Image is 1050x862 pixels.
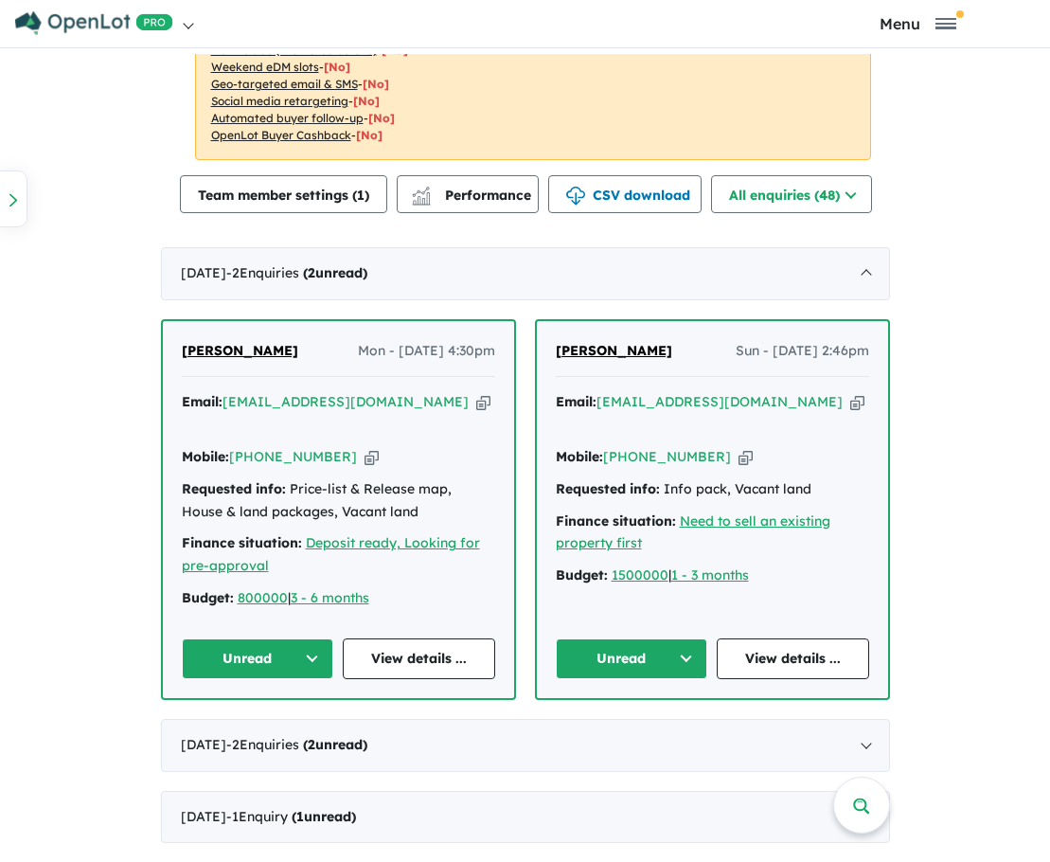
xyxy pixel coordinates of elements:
span: 1 [357,187,365,204]
span: 2 [308,736,315,753]
u: Geo-targeted email & SMS [211,77,358,91]
a: 1 - 3 months [671,566,749,584]
img: line-chart.svg [412,187,429,197]
span: Mon - [DATE] 4:30pm [358,340,495,363]
span: [No] [368,111,395,125]
span: [No] [356,128,383,142]
img: bar-chart.svg [412,192,431,205]
a: 1500000 [612,566,668,584]
button: All enquiries (48) [711,175,872,213]
button: Unread [556,638,708,679]
a: View details ... [343,638,495,679]
div: [DATE] [161,719,890,772]
u: Automated buyer follow-up [211,111,364,125]
span: - 2 Enquir ies [226,264,367,281]
span: [No] [324,60,350,74]
a: Deposit ready, Looking for pre-approval [182,534,480,574]
img: Openlot PRO Logo White [15,11,173,35]
strong: Finance situation: [556,512,676,530]
a: [PHONE_NUMBER] [229,448,357,465]
strong: Finance situation: [182,534,302,551]
button: CSV download [548,175,702,213]
div: | [556,565,869,587]
a: 3 - 6 months [291,589,369,606]
a: [PERSON_NAME] [556,340,672,363]
strong: ( unread) [303,736,367,753]
u: OpenLot Buyer Cashback [211,128,351,142]
strong: Requested info: [556,480,660,497]
strong: Budget: [556,566,608,584]
a: [EMAIL_ADDRESS][DOMAIN_NAME] [222,393,469,410]
button: Unread [182,638,334,679]
span: [No] [353,94,380,108]
span: Performance [415,187,531,204]
button: Performance [397,175,539,213]
strong: ( unread) [292,808,356,825]
a: [PERSON_NAME] [182,340,298,363]
span: [No] [363,77,389,91]
div: Info pack, Vacant land [556,478,869,501]
strong: Mobile: [182,448,229,465]
a: View details ... [717,638,869,679]
button: Copy [739,447,753,467]
a: Need to sell an existing property first [556,512,830,552]
button: Copy [476,392,490,412]
a: [EMAIL_ADDRESS][DOMAIN_NAME] [596,393,843,410]
a: [PHONE_NUMBER] [603,448,731,465]
u: Weekend eDM slots [211,60,319,74]
u: Social media retargeting [211,94,348,108]
a: 800000 [238,589,288,606]
strong: Requested info: [182,480,286,497]
span: 1 [296,808,304,825]
div: | [182,587,495,610]
div: [DATE] [161,791,890,844]
strong: ( unread) [303,264,367,281]
strong: Mobile: [556,448,603,465]
span: [PERSON_NAME] [182,342,298,359]
span: Sun - [DATE] 2:46pm [736,340,869,363]
div: [DATE] [161,247,890,300]
div: Price-list & Release map, House & land packages, Vacant land [182,478,495,524]
u: Native ads (Promoted estate) [211,43,377,57]
span: - 2 Enquir ies [226,736,367,753]
span: - 1 Enquir y [226,808,356,825]
span: [PERSON_NAME] [556,342,672,359]
strong: Email: [182,393,222,410]
button: Toggle navigation [790,14,1045,32]
button: Copy [365,447,379,467]
span: [No] [382,43,408,57]
img: download icon [566,187,585,206]
button: Copy [850,392,864,412]
strong: Budget: [182,589,234,606]
span: 2 [308,264,315,281]
strong: Email: [556,393,596,410]
button: Team member settings (1) [180,175,387,213]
